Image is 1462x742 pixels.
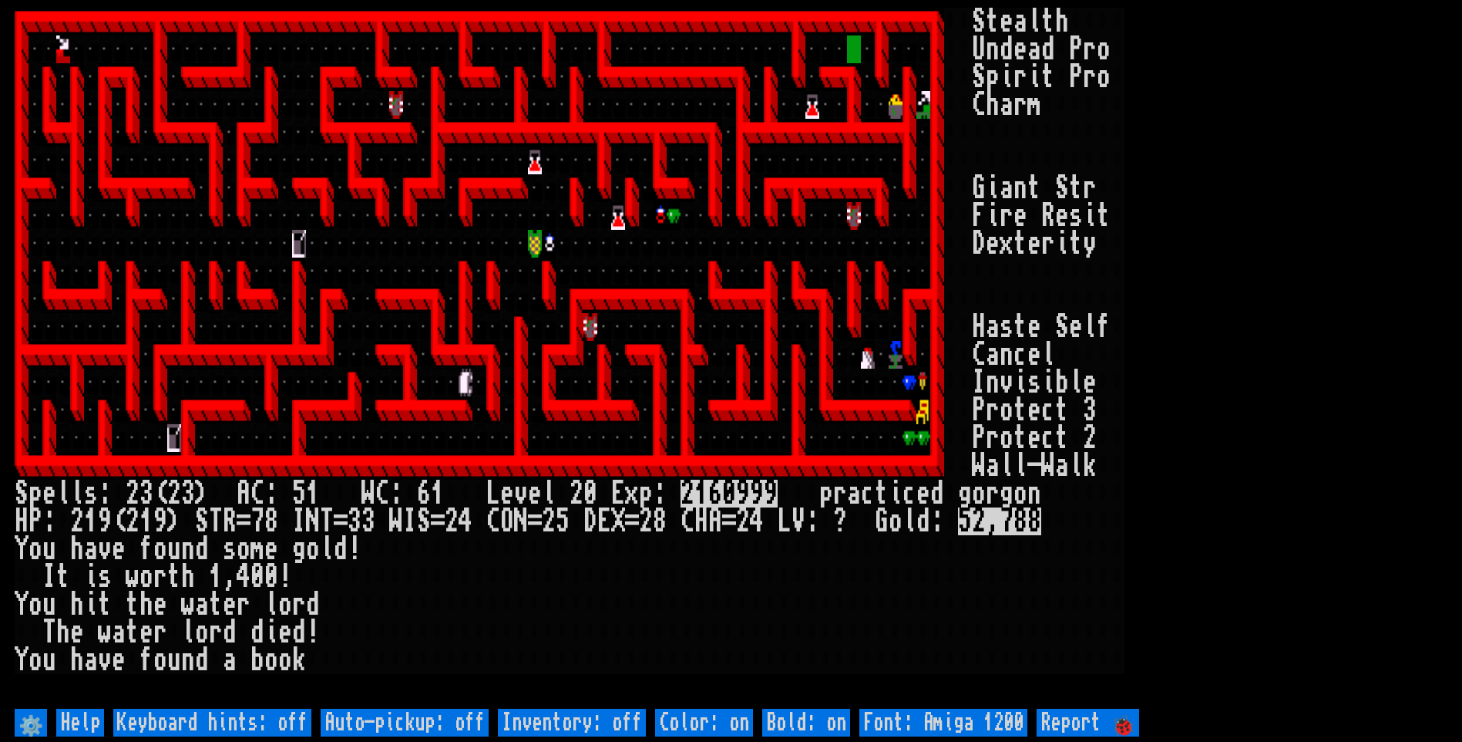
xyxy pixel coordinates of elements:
div: r [833,480,847,508]
div: e [1000,8,1013,35]
div: p [639,480,653,508]
div: e [1055,202,1069,230]
div: r [1000,202,1013,230]
div: 1 [139,508,153,535]
div: p [29,480,42,508]
div: I [403,508,417,535]
mark: 9 [736,480,750,508]
div: t [1041,63,1055,91]
div: 1 [306,480,320,508]
div: u [167,535,181,563]
div: t [1013,230,1027,258]
div: u [42,591,56,619]
div: r [1083,63,1097,91]
div: r [209,619,223,646]
div: V [791,508,805,535]
div: 5 [556,508,570,535]
div: H [972,313,986,341]
div: C [681,508,694,535]
div: x [625,480,639,508]
div: n [1000,341,1013,369]
div: e [264,535,278,563]
div: ( [153,480,167,508]
div: N [514,508,528,535]
div: i [1083,202,1097,230]
div: s [223,535,237,563]
div: 7 [250,508,264,535]
mark: , [986,508,1000,535]
div: r [292,591,306,619]
div: Y [15,535,29,563]
div: r [1083,35,1097,63]
div: S [195,508,209,535]
div: f [1097,313,1111,341]
div: e [1027,341,1041,369]
div: t [986,8,1000,35]
div: c [1041,396,1055,424]
div: a [1000,91,1013,119]
div: l [1027,8,1041,35]
div: l [70,480,84,508]
input: Color: on [655,709,753,737]
div: o [1000,424,1013,452]
div: ) [195,480,209,508]
input: Keyboard hints: off [113,709,311,737]
div: e [1027,396,1041,424]
div: ? [833,508,847,535]
div: 2 [1083,424,1097,452]
div: P [972,424,986,452]
div: a [986,341,1000,369]
div: l [264,591,278,619]
div: e [528,480,542,508]
mark: 5 [958,508,972,535]
div: N [306,508,320,535]
div: u [42,535,56,563]
div: 2 [126,480,139,508]
div: C [972,341,986,369]
div: = [431,508,445,535]
div: d [250,619,264,646]
div: H [15,508,29,535]
div: 1 [84,508,98,535]
div: 2 [570,480,583,508]
div: D [972,230,986,258]
div: e [1027,230,1041,258]
div: e [112,535,126,563]
div: S [15,480,29,508]
div: T [42,619,56,646]
div: 6 [417,480,431,508]
div: H [694,508,708,535]
div: L [778,508,791,535]
div: g [292,535,306,563]
div: : [389,480,403,508]
div: = [528,508,542,535]
div: 1 [209,563,223,591]
div: o [1013,480,1027,508]
mark: 1 [694,480,708,508]
div: S [1055,313,1069,341]
div: i [986,202,1000,230]
div: t [98,591,112,619]
div: = [334,508,348,535]
div: L [486,480,500,508]
div: 0 [583,480,597,508]
div: e [1013,202,1027,230]
div: 4 [459,508,472,535]
div: i [1013,369,1027,396]
div: t [1027,174,1041,202]
div: 8 [264,508,278,535]
div: r [1083,174,1097,202]
div: s [84,480,98,508]
div: h [70,535,84,563]
div: h [139,591,153,619]
div: t [1097,202,1111,230]
div: o [889,508,902,535]
input: Auto-pickup: off [321,709,489,737]
div: 0 [250,563,264,591]
div: D [583,508,597,535]
div: a [986,313,1000,341]
div: o [278,591,292,619]
div: C [972,91,986,119]
div: r [986,480,1000,508]
div: 4 [237,563,250,591]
